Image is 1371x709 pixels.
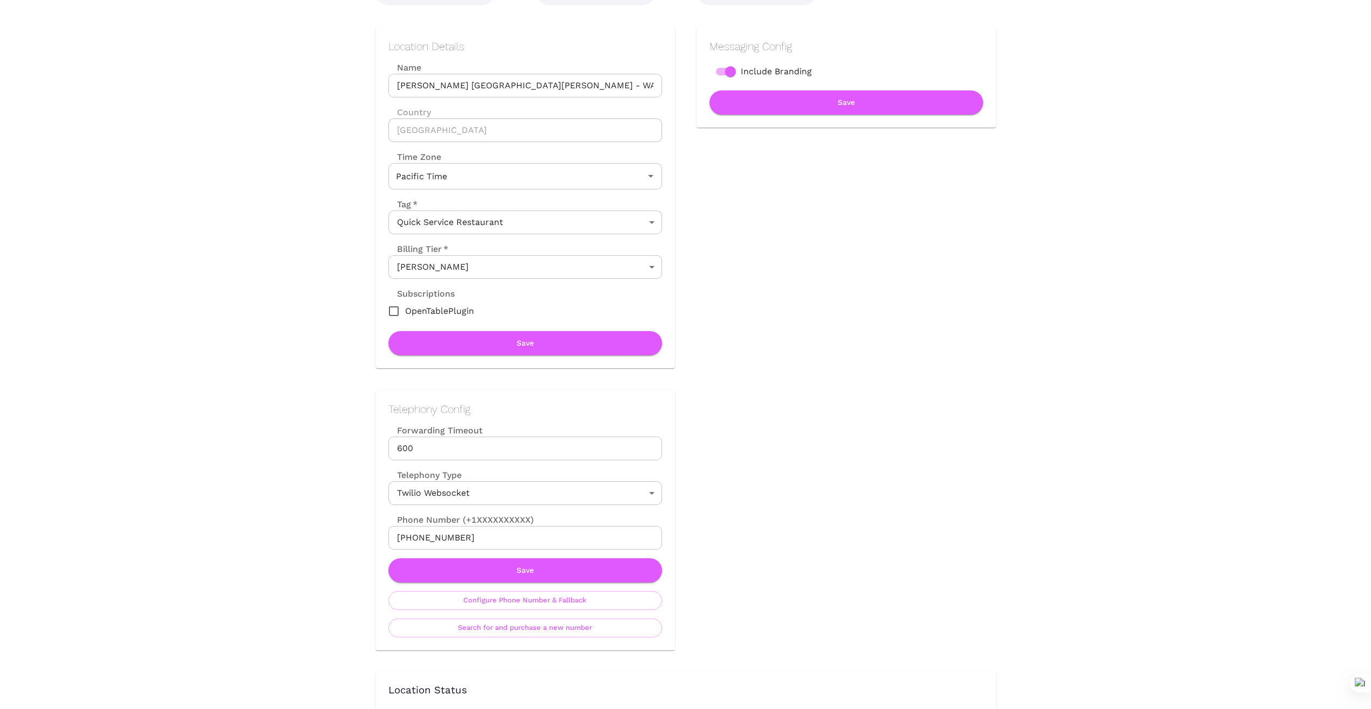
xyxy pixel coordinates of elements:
[709,40,983,53] h2: Messaging Config
[388,210,662,234] div: Quick Service Restaurant
[388,106,662,118] label: Country
[388,591,662,610] button: Configure Phone Number & Fallback
[388,243,448,255] label: Billing Tier
[388,514,662,526] label: Phone Number (+1XXXXXXXXXX)
[405,305,474,318] span: OpenTablePlugin
[388,198,417,210] label: Tag
[643,169,658,184] button: Open
[388,287,455,300] label: Subscriptions
[388,151,662,163] label: Time Zone
[388,331,662,355] button: Save
[388,469,462,481] label: Telephony Type
[388,558,662,582] button: Save
[388,481,662,505] div: Twilio Websocket
[388,61,662,74] label: Name
[709,90,983,115] button: Save
[388,40,662,53] h2: Location Details
[388,255,662,279] div: [PERSON_NAME]
[388,619,662,637] button: Search for and purchase a new number
[388,424,662,437] label: Forwarding Timeout
[388,685,983,697] h3: Location Status
[388,403,662,416] h2: Telephony Config
[741,65,812,78] span: Include Branding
